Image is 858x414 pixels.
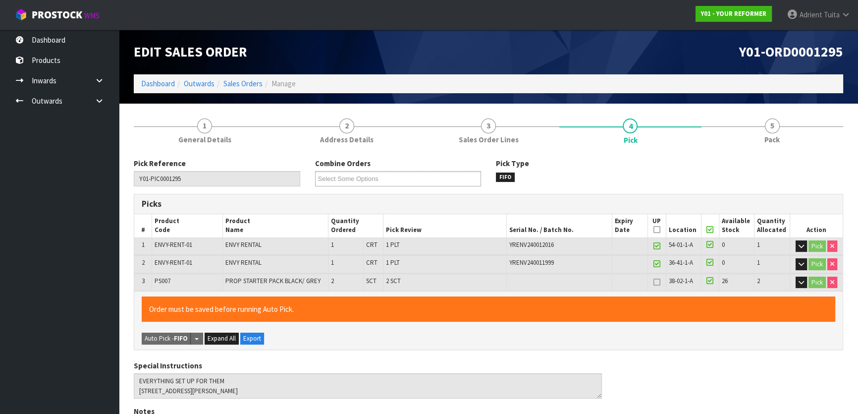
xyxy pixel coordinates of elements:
[223,79,263,88] a: Sales Orders
[225,240,262,249] span: ENVY RENTAL
[134,43,247,60] span: Edit Sales Order
[496,158,529,169] label: Pick Type
[509,240,554,249] span: YRENV240012016
[174,334,188,343] strong: FIFO
[328,214,383,237] th: Quantity Ordered
[315,158,371,169] label: Combine Orders
[84,11,100,20] small: WMS
[765,118,780,133] span: 5
[366,258,377,267] span: CRT
[15,8,27,21] img: cube-alt.png
[32,8,82,21] span: ProStock
[764,134,780,145] span: Pack
[134,158,186,169] label: Pick Reference
[339,118,354,133] span: 2
[496,173,515,182] span: FIFO
[383,214,506,237] th: Pick Review
[757,240,760,249] span: 1
[623,118,638,133] span: 4
[178,134,231,145] span: General Details
[208,334,236,343] span: Expand All
[141,79,175,88] a: Dashboard
[155,240,192,249] span: ENVY-RENT-01
[808,258,826,270] button: Pick
[623,135,637,145] span: Pick
[184,79,214,88] a: Outwards
[757,277,760,285] span: 2
[240,333,264,345] button: Export
[824,10,840,19] span: Tuita
[331,277,334,285] span: 2
[366,277,376,285] span: SCT
[222,214,328,237] th: Product Name
[142,199,481,209] h3: Picks
[366,240,377,249] span: CRT
[647,214,666,237] th: UP
[134,360,202,371] label: Special Instructions
[808,277,826,289] button: Pick
[331,258,334,267] span: 1
[386,277,401,285] span: 2 SCT
[197,118,212,133] span: 1
[459,134,519,145] span: Sales Order Lines
[666,214,701,237] th: Location
[134,214,152,237] th: #
[142,296,835,322] div: Order must be saved before running Auto Pick.
[696,6,772,22] a: Y01 - YOUR REFORMER
[386,258,400,267] span: 1 PLT
[669,240,693,249] span: 54-01-1-A
[331,240,334,249] span: 1
[800,10,822,19] span: Adrient
[320,134,374,145] span: Address Details
[701,9,766,18] strong: Y01 - YOUR REFORMER
[152,214,222,237] th: Product Code
[225,258,262,267] span: ENVY RENTAL
[142,258,145,267] span: 2
[612,214,647,237] th: Expiry Date
[722,277,728,285] span: 26
[205,333,239,345] button: Expand All
[757,258,760,267] span: 1
[808,240,826,252] button: Pick
[155,277,170,285] span: PS007
[481,118,496,133] span: 3
[155,258,192,267] span: ENVY-RENT-01
[271,79,296,88] span: Manage
[506,214,612,237] th: Serial No. / Batch No.
[722,240,725,249] span: 0
[142,333,191,345] button: Auto Pick -FIFO
[719,214,754,237] th: Available Stock
[142,277,145,285] span: 3
[739,43,843,60] span: Y01-ORD0001295
[509,258,554,267] span: YRENV240011999
[790,214,843,237] th: Action
[142,240,145,249] span: 1
[669,277,693,285] span: 38-02-1-A
[754,214,790,237] th: Quantity Allocated
[722,258,725,267] span: 0
[386,240,400,249] span: 1 PLT
[225,277,321,285] span: PROP STARTER PACK BLACK/ GREY
[669,258,693,267] span: 36-41-1-A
